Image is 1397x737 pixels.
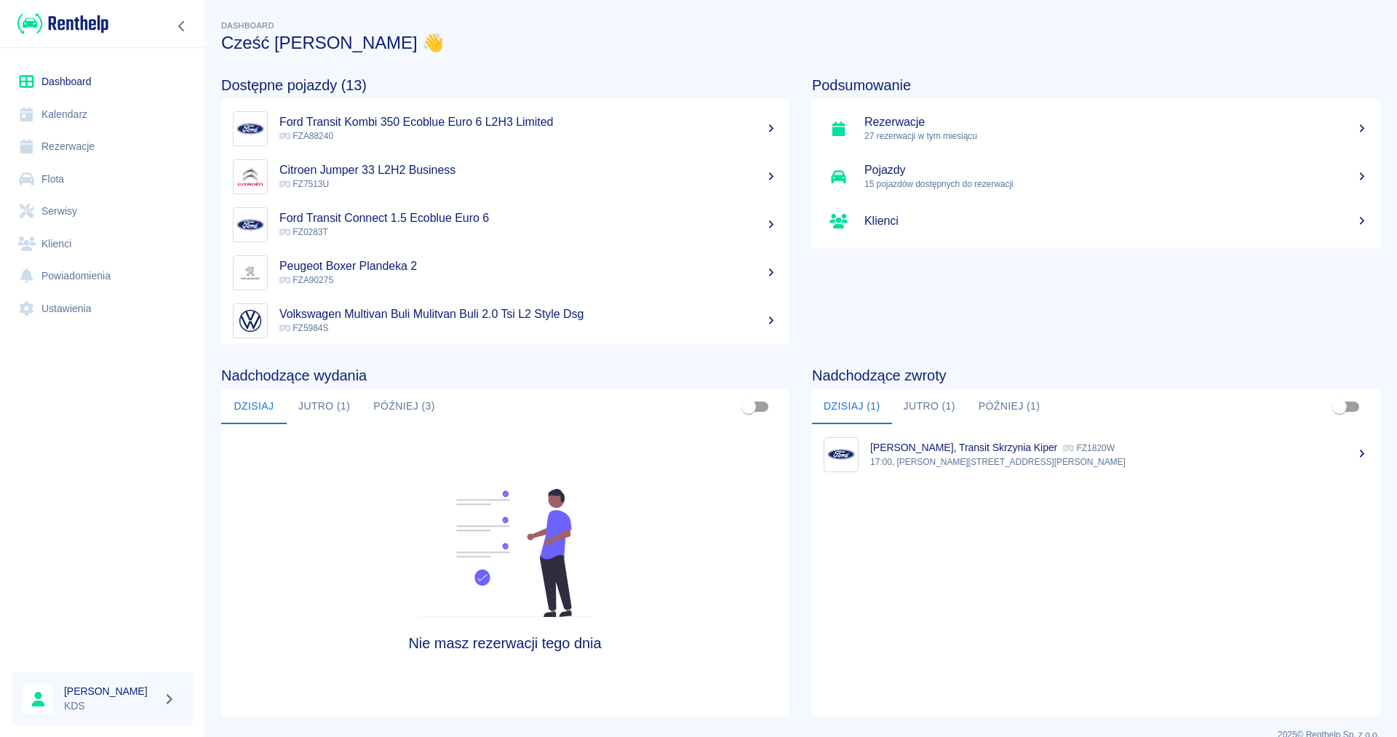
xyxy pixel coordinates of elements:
[221,153,789,201] a: ImageCitroen Jumper 33 L2H2 Business FZ7513U
[279,131,333,141] span: FZA88240
[12,98,193,131] a: Kalendarz
[221,33,1380,53] h3: Cześć [PERSON_NAME] 👋
[1326,393,1353,421] span: Pokaż przypisane tylko do mnie
[221,105,789,153] a: ImageFord Transit Kombi 350 Ecoblue Euro 6 L2H3 Limited FZA88240
[236,307,264,335] img: Image
[279,275,333,285] span: FZA90275
[279,227,328,237] span: FZ0283T
[864,178,1368,191] p: 15 pojazdów dostępnych do rezerwacji
[236,211,264,239] img: Image
[812,76,1380,94] h4: Podsumowanie
[827,441,855,469] img: Image
[12,130,193,163] a: Rezerwacje
[812,367,1380,384] h4: Nadchodzące zwroty
[221,76,789,94] h4: Dostępne pojazdy (13)
[362,389,447,424] button: Później (3)
[221,367,789,384] h4: Nadchodzące wydania
[221,201,789,249] a: ImageFord Transit Connect 1.5 Ecoblue Euro 6 FZ0283T
[279,307,777,322] h5: Volkswagen Multivan Buli Mulitvan Buli 2.0 Tsi L2 Style Dsg
[12,163,193,196] a: Flota
[812,430,1380,479] a: Image[PERSON_NAME], Transit Skrzynia Kiper FZ1820W17:00, [PERSON_NAME][STREET_ADDRESS][PERSON_NAME]
[892,389,967,424] button: Jutro (1)
[279,179,329,189] span: FZ7513U
[279,211,777,226] h5: Ford Transit Connect 1.5 Ecoblue Euro 6
[221,297,789,345] a: ImageVolkswagen Multivan Buli Mulitvan Buli 2.0 Tsi L2 Style Dsg FZ5984S
[411,489,599,617] img: Fleet
[279,115,777,130] h5: Ford Transit Kombi 350 Ecoblue Euro 6 L2H3 Limited
[735,393,763,421] span: Pokaż przypisane tylko do mnie
[864,214,1368,228] h5: Klienci
[870,455,1368,469] p: 17:00, [PERSON_NAME][STREET_ADDRESS][PERSON_NAME]
[64,698,157,714] p: KDS
[292,634,718,652] h4: Nie masz rezerwacji tego dnia
[171,17,193,36] button: Zwiń nawigację
[287,389,362,424] button: Jutro (1)
[279,259,777,274] h5: Peugeot Boxer Plandeka 2
[864,115,1368,130] h5: Rezerwacje
[12,12,108,36] a: Renthelp logo
[221,249,789,297] a: ImagePeugeot Boxer Plandeka 2 FZA90275
[864,130,1368,143] p: 27 rezerwacji w tym miesiącu
[236,115,264,143] img: Image
[864,163,1368,178] h5: Pojazdy
[279,163,777,178] h5: Citroen Jumper 33 L2H2 Business
[812,105,1380,153] a: Rezerwacje27 rezerwacji w tym miesiącu
[812,201,1380,242] a: Klienci
[221,389,287,424] button: Dzisiaj
[236,163,264,191] img: Image
[64,684,157,698] h6: [PERSON_NAME]
[12,195,193,228] a: Serwisy
[1063,443,1115,453] p: FZ1820W
[12,65,193,98] a: Dashboard
[812,389,892,424] button: Dzisiaj (1)
[279,323,328,333] span: FZ5984S
[967,389,1052,424] button: Później (1)
[870,442,1057,453] p: [PERSON_NAME], Transit Skrzynia Kiper
[812,153,1380,201] a: Pojazdy15 pojazdów dostępnych do rezerwacji
[12,260,193,292] a: Powiadomienia
[221,21,274,30] span: Dashboard
[17,12,108,36] img: Renthelp logo
[236,259,264,287] img: Image
[12,292,193,325] a: Ustawienia
[12,228,193,260] a: Klienci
